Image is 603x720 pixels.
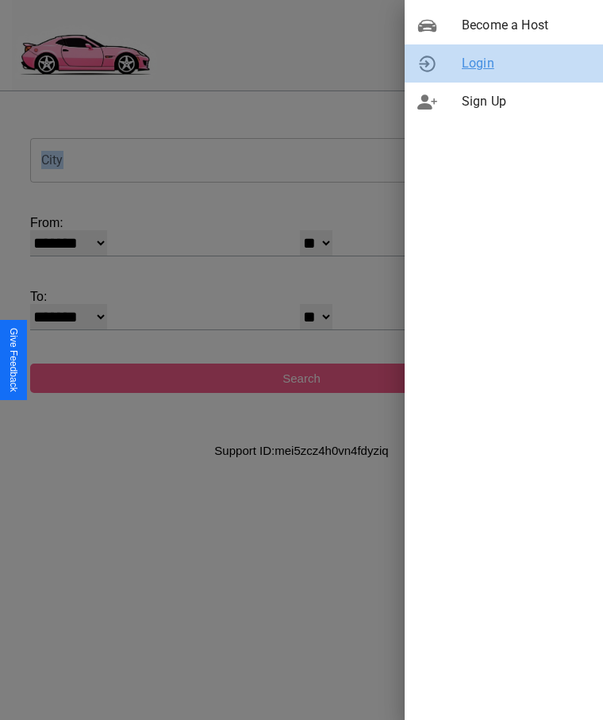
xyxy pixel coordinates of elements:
[462,54,590,73] span: Login
[462,16,590,35] span: Become a Host
[405,44,603,83] div: Login
[462,92,590,111] span: Sign Up
[405,6,603,44] div: Become a Host
[405,83,603,121] div: Sign Up
[8,328,19,392] div: Give Feedback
